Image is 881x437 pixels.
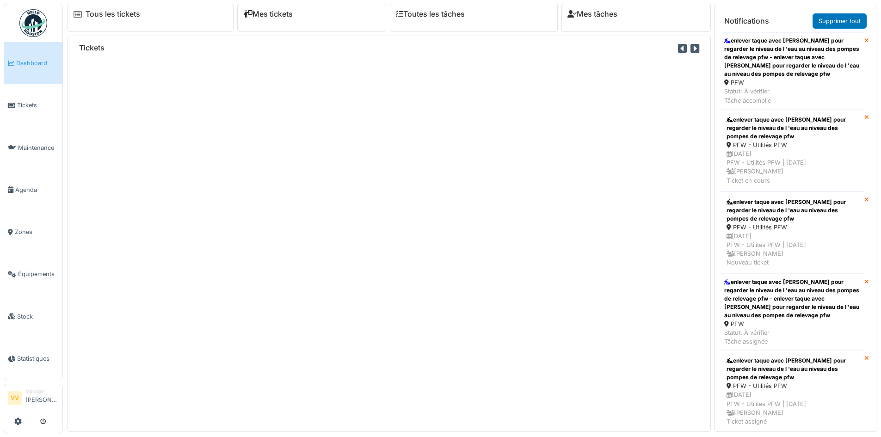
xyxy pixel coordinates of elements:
[4,253,62,295] a: Équipements
[86,10,140,18] a: Tous les tickets
[243,10,293,18] a: Mes tickets
[8,391,22,405] li: VV
[727,116,858,141] div: enlever taque avec [PERSON_NAME] pour regarder le niveau de l 'eau au niveau des pompes de releva...
[727,232,858,267] div: [DATE] PFW - Utilités PFW | [DATE] [PERSON_NAME] Nouveau ticket
[16,59,59,68] span: Dashboard
[724,78,861,87] div: PFW
[724,278,861,320] div: enlever taque avec [PERSON_NAME] pour regarder le niveau de l 'eau au niveau des pompes de releva...
[727,141,858,149] div: PFW - Utilités PFW
[4,42,62,84] a: Dashboard
[17,312,59,321] span: Stock
[4,211,62,253] a: Zones
[721,274,864,351] a: enlever taque avec [PERSON_NAME] pour regarder le niveau de l 'eau au niveau des pompes de releva...
[724,328,861,346] div: Statut: À vérifier Tâche assignée
[727,357,858,382] div: enlever taque avec [PERSON_NAME] pour regarder le niveau de l 'eau au niveau des pompes de releva...
[813,13,867,29] a: Supprimer tout
[721,350,864,432] a: enlever taque avec [PERSON_NAME] pour regarder le niveau de l 'eau au niveau des pompes de releva...
[18,143,59,152] span: Maintenance
[4,127,62,169] a: Maintenance
[721,32,864,109] a: enlever taque avec [PERSON_NAME] pour regarder le niveau de l 'eau au niveau des pompes de releva...
[19,9,47,37] img: Badge_color-CXgf-gQk.svg
[727,223,858,232] div: PFW - Utilités PFW
[721,191,864,274] a: enlever taque avec [PERSON_NAME] pour regarder le niveau de l 'eau au niveau des pompes de releva...
[727,198,858,223] div: enlever taque avec [PERSON_NAME] pour regarder le niveau de l 'eau au niveau des pompes de releva...
[17,354,59,363] span: Statistiques
[724,37,861,78] div: enlever taque avec [PERSON_NAME] pour regarder le niveau de l 'eau au niveau des pompes de releva...
[727,149,858,185] div: [DATE] PFW - Utilités PFW | [DATE] [PERSON_NAME] Ticket en cours
[396,10,465,18] a: Toutes les tâches
[727,390,858,426] div: [DATE] PFW - Utilités PFW | [DATE] [PERSON_NAME] Ticket assigné
[4,338,62,380] a: Statistiques
[15,228,59,236] span: Zones
[17,101,59,110] span: Tickets
[724,87,861,105] div: Statut: À vérifier Tâche accomplie
[721,109,864,191] a: enlever taque avec [PERSON_NAME] pour regarder le niveau de l 'eau au niveau des pompes de releva...
[724,17,769,25] h6: Notifications
[8,388,59,410] a: VV Manager[PERSON_NAME]
[79,43,105,52] h6: Tickets
[25,388,59,395] div: Manager
[724,320,861,328] div: PFW
[4,295,62,338] a: Stock
[4,84,62,126] a: Tickets
[25,388,59,408] li: [PERSON_NAME]
[15,185,59,194] span: Agenda
[18,270,59,278] span: Équipements
[4,169,62,211] a: Agenda
[727,382,858,390] div: PFW - Utilités PFW
[567,10,617,18] a: Mes tâches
